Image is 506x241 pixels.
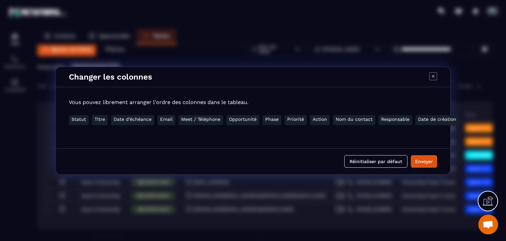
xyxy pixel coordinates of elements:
li: Responsable [379,115,412,125]
li: Statut [69,115,89,125]
li: Phase [263,115,281,125]
li: Titre [92,115,108,125]
li: Date de création [415,115,459,125]
li: Nom du contact [333,115,375,125]
li: Opportunité [226,115,259,125]
button: Réinitialiser par défaut [344,155,408,168]
p: Vous pouvez librement arranger l'ordre des colonnes dans le tableau. [69,99,437,105]
div: Ouvrir le chat [478,215,498,234]
li: Email [157,115,175,125]
p: Changer les colonnes [69,72,152,82]
li: Action [310,115,330,125]
li: Priorité [285,115,307,125]
li: Date d’échéance [111,115,154,125]
li: Meet / Téléphone [179,115,223,125]
button: Envoyer [411,155,437,168]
